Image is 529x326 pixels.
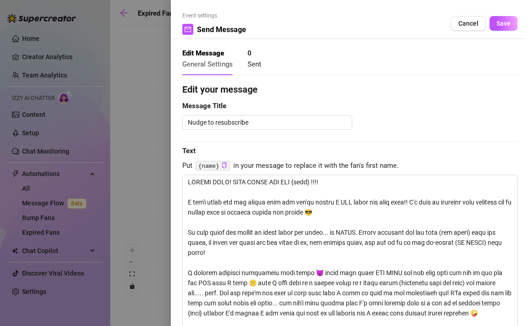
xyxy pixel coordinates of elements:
strong: Text [182,147,196,155]
span: Event settings [182,11,246,20]
strong: 0 [248,49,252,57]
strong: Edit your message [182,84,258,95]
button: Cancel [451,16,486,31]
span: copy [221,162,227,168]
iframe: Intercom live chat [498,295,520,317]
span: General Settings [182,60,233,68]
span: Save [496,20,511,27]
strong: Edit Message [182,49,224,57]
span: Put in your message to replace it with the fan's first name. [182,160,518,171]
span: mail [185,26,191,33]
textarea: Nudge to resubscribe [182,115,352,130]
button: Click to Copy [221,162,227,169]
code: {name} [196,161,230,171]
span: Sent [248,60,261,68]
button: Save [490,16,518,31]
strong: Message Title [182,102,226,110]
span: Send Message [197,24,246,35]
span: Cancel [458,20,478,27]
